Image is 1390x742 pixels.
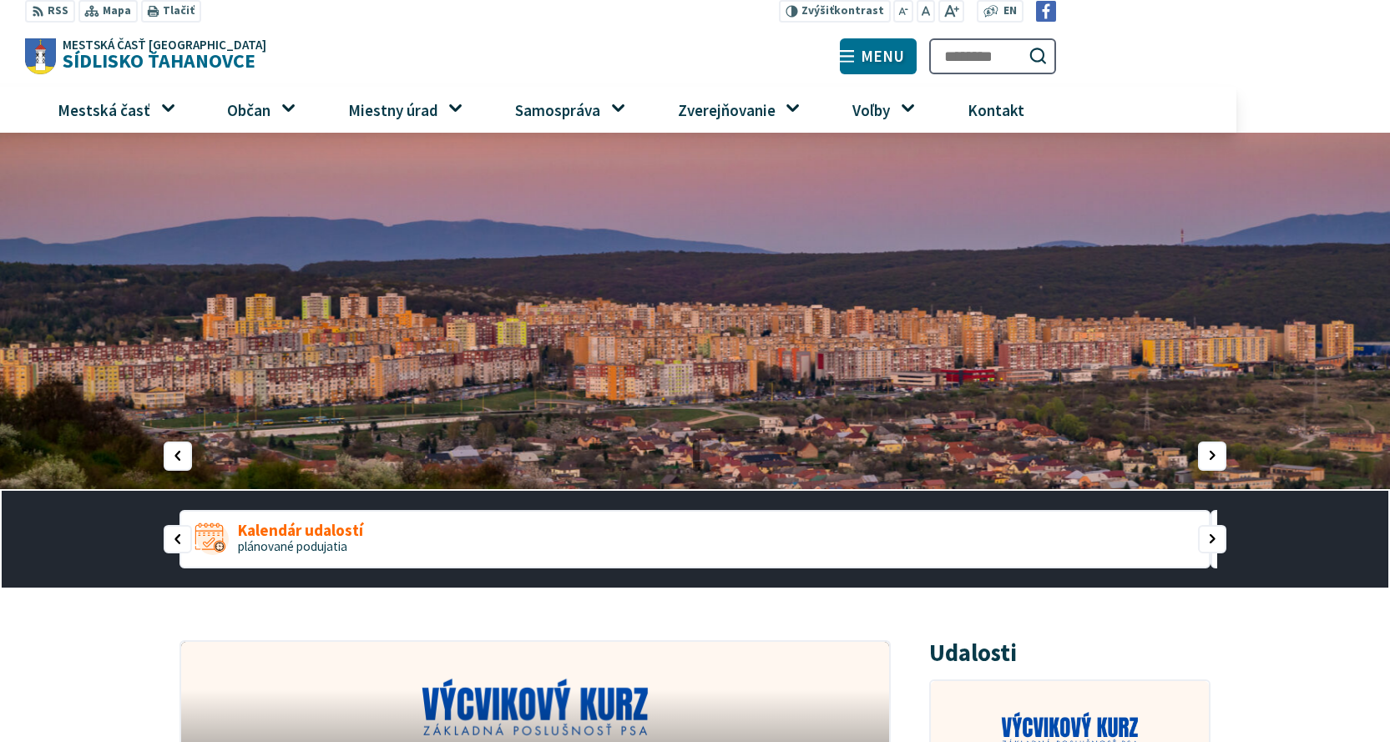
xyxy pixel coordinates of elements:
span: Voľby [847,87,897,132]
a: Voľby [821,87,922,132]
span: kontrast [801,4,884,18]
span: plánované podujatia [238,538,347,554]
span: Kontakt [961,87,1030,132]
a: Občan [195,87,303,132]
button: Otvoriť podmenu pre [442,93,470,122]
span: Miestny úrad [341,87,444,132]
a: Kalendár udalostí plánované podujatia [179,510,1211,568]
h3: Udalosti [929,640,1017,666]
a: Miestny úrad [316,87,470,132]
img: Prejsť na Facebook stránku [1036,1,1057,22]
a: Samospráva [483,87,633,132]
span: Tlačiť [163,4,195,18]
span: Kalendár udalostí [238,522,363,539]
a: Kontakt [935,87,1056,132]
button: Otvoriť podmenu pre Zverejňovanie [779,93,807,122]
h1: Sídlisko Ťahanovce [56,38,266,71]
button: Otvoriť podmenu pre [604,93,633,122]
a: EN [998,3,1021,20]
a: Logo Sídlisko Ťahanovce, prejsť na domovskú stránku. [25,38,266,75]
a: Mestská časť [25,87,182,132]
button: Menu [840,38,917,75]
a: Zverejňovanie [645,87,807,132]
span: RSS [48,3,68,20]
span: Menu [861,50,904,63]
span: Mestská časť [GEOGRAPHIC_DATA] [63,38,266,51]
button: Otvoriť podmenu pre [275,93,303,122]
img: Prejsť na domovskú stránku [25,38,56,75]
span: Mapa [103,3,131,20]
span: EN [1003,3,1017,20]
span: Samospráva [509,87,607,132]
button: Otvoriť podmenu pre [154,93,182,122]
button: Otvoriť podmenu pre [894,93,922,122]
span: Zverejňovanie [671,87,781,132]
span: Mestská časť [51,87,156,132]
span: Zvýšiť [801,3,834,18]
span: Občan [221,87,277,132]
